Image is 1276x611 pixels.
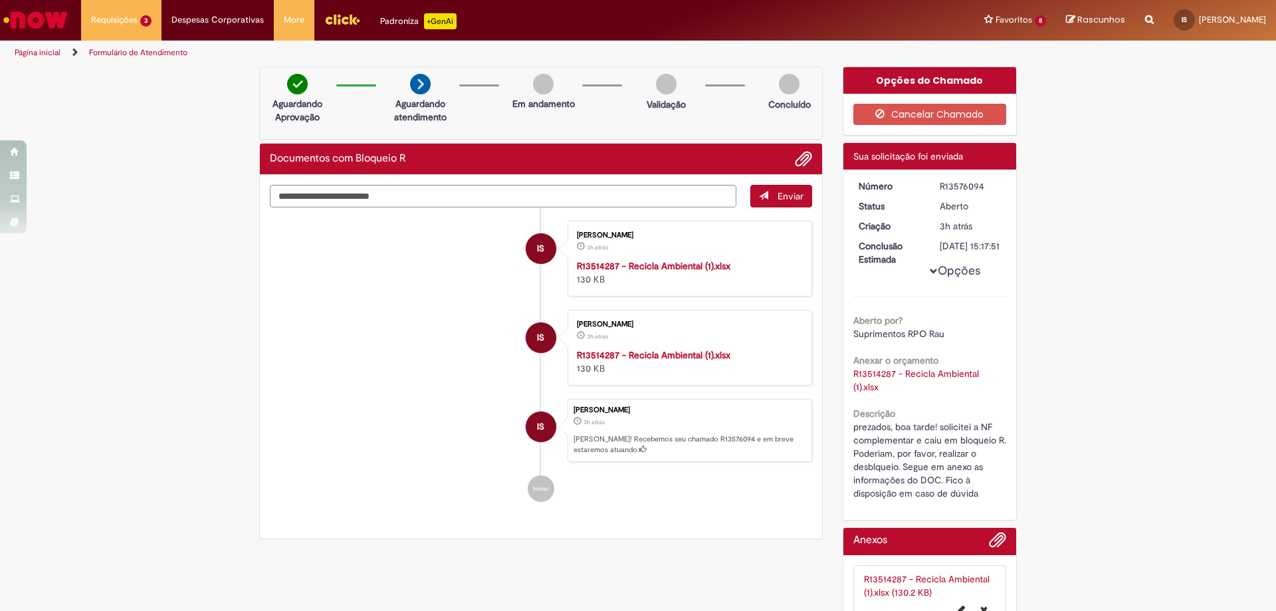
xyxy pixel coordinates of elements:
[853,368,982,393] a: Download de R13514287 - Recicla Ambiental (1).xlsx
[587,332,608,340] time: 29/09/2025 11:17:26
[587,243,608,251] span: 3h atrás
[864,573,990,598] a: R13514287 - Recicla Ambiental (1).xlsx (130.2 KB)
[1077,13,1125,26] span: Rascunhos
[577,259,798,286] div: 130 KB
[574,434,805,455] p: [PERSON_NAME]! Recebemos seu chamado R13576094 e em breve estaremos atuando.
[940,219,1002,233] div: 29/09/2025 11:17:47
[577,260,730,272] a: R13514287 - Recicla Ambiental (1).xlsx
[647,98,686,111] p: Validação
[940,220,972,232] span: 3h atrás
[779,74,799,94] img: img-circle-grey.png
[795,150,812,168] button: Adicionar anexos
[849,239,930,266] dt: Conclusão Estimada
[1066,14,1125,27] a: Rascunhos
[940,180,1002,193] div: R13576094
[849,219,930,233] dt: Criação
[1035,15,1046,27] span: 8
[577,348,798,375] div: 130 KB
[265,97,330,124] p: Aguardando Aprovação
[1,7,70,33] img: ServiceNow
[512,97,575,110] p: Em andamento
[15,47,60,58] a: Página inicial
[853,314,903,326] b: Aberto por?
[537,411,544,443] span: IS
[853,354,938,366] b: Anexar o orçamento
[526,412,556,442] div: Isabela Rubim Costa Soares
[849,180,930,193] dt: Número
[853,104,1007,125] button: Cancelar Chamado
[388,97,453,124] p: Aguardando atendimento
[587,332,608,340] span: 3h atrás
[270,207,812,516] ul: Histórico de tíquete
[940,239,1002,253] div: [DATE] 15:17:51
[287,74,308,94] img: check-circle-green.png
[424,13,457,29] p: +GenAi
[574,406,805,414] div: [PERSON_NAME]
[270,153,406,165] h2: Documentos com Bloqueio R Histórico de tíquete
[853,421,1009,499] span: prezados, boa tarde! solicitei a NF complementar e caiu em bloqueio R. Poderiam, por favor, reali...
[940,220,972,232] time: 29/09/2025 11:17:47
[380,13,457,29] div: Padroniza
[587,243,608,251] time: 29/09/2025 11:17:45
[853,535,887,547] h2: Anexos
[577,231,798,239] div: [PERSON_NAME]
[843,67,1017,94] div: Opções do Chamado
[324,9,360,29] img: click_logo_yellow_360x200.png
[1199,14,1266,25] span: [PERSON_NAME]
[410,74,431,94] img: arrow-next.png
[584,418,605,426] span: 3h atrás
[526,233,556,264] div: Isabela Rubim Costa Soares
[537,322,544,354] span: IS
[853,408,895,420] b: Descrição
[577,349,730,361] a: R13514287 - Recicla Ambiental (1).xlsx
[1182,15,1187,24] span: IS
[989,531,1006,555] button: Adicionar anexos
[270,399,812,463] li: Isabela Rubim Costa Soares
[778,190,803,202] span: Enviar
[940,199,1002,213] div: Aberto
[526,322,556,353] div: Isabela Rubim Costa Soares
[270,185,736,207] textarea: Digite sua mensagem aqui...
[656,74,677,94] img: img-circle-grey.png
[853,328,944,340] span: Suprimentos RPO Rau
[849,199,930,213] dt: Status
[91,13,138,27] span: Requisições
[89,47,187,58] a: Formulário de Atendimento
[10,41,841,65] ul: Trilhas de página
[853,150,963,162] span: Sua solicitação foi enviada
[284,13,304,27] span: More
[584,418,605,426] time: 29/09/2025 11:17:47
[537,233,544,265] span: IS
[577,320,798,328] div: [PERSON_NAME]
[750,185,812,207] button: Enviar
[171,13,264,27] span: Despesas Corporativas
[996,13,1032,27] span: Favoritos
[533,74,554,94] img: img-circle-grey.png
[768,98,811,111] p: Concluído
[140,15,152,27] span: 3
